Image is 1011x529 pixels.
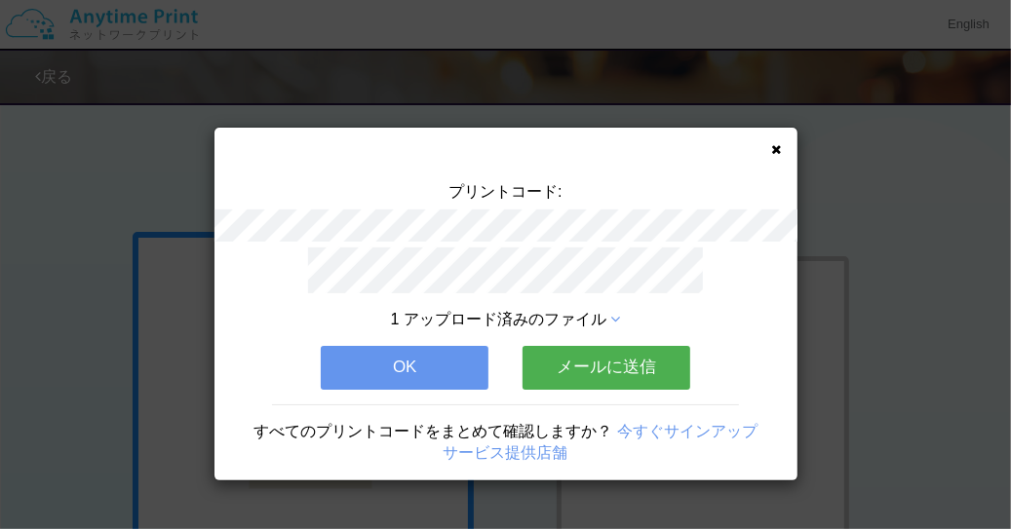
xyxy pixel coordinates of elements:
[448,183,562,200] span: プリントコード:
[253,423,612,439] span: すべてのプリントコードをまとめて確認しますか？
[523,346,690,389] button: メールに送信
[617,423,758,439] a: 今すぐサインアップ
[321,346,488,389] button: OK
[444,444,568,461] a: サービス提供店舗
[391,311,606,327] span: 1 アップロード済みのファイル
